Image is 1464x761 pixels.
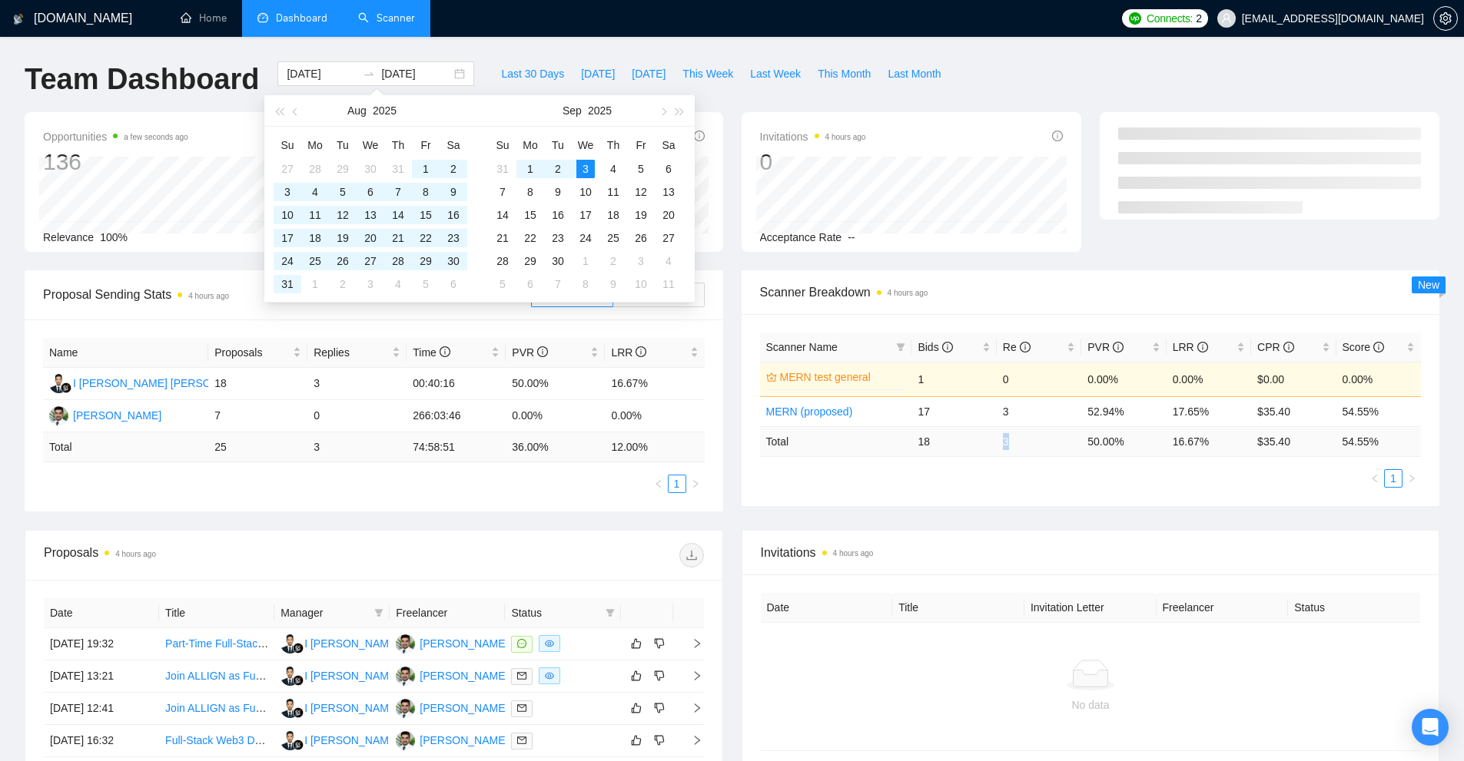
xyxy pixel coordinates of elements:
div: 28 [493,252,512,270]
button: dislike [650,667,669,685]
div: 4 [389,275,407,293]
div: 30 [361,160,380,178]
div: 10 [278,206,297,224]
a: MERN (proposed) [766,405,853,418]
div: 4 [306,183,324,201]
a: AI[PERSON_NAME] [49,409,161,421]
div: [PERSON_NAME] [420,635,508,652]
button: like [627,731,646,749]
td: 2025-08-06 [357,180,384,203]
span: mail [517,736,526,745]
div: 13 [659,183,678,201]
td: 2025-08-17 [274,227,301,250]
a: 1 [1385,470,1402,487]
th: Mo [301,133,329,157]
td: 2025-08-18 [301,227,329,250]
div: 17 [576,206,595,224]
button: This Month [809,61,879,86]
td: 2025-09-03 [357,273,384,296]
span: Last Week [750,65,801,82]
td: 2025-09-06 [440,273,467,296]
th: Th [599,133,627,157]
span: Relevance [43,231,94,243]
img: IG [49,374,68,393]
td: 2025-08-25 [301,250,329,273]
span: to [363,68,375,80]
th: We [572,133,599,157]
input: Start date [287,65,357,82]
td: 2025-09-10 [572,180,599,203]
td: 2025-09-17 [572,203,599,227]
button: 2025 [588,95,612,126]
td: 2025-09-13 [655,180,682,203]
td: 2025-08-31 [274,273,301,296]
div: 1 [521,160,539,178]
td: 2025-09-21 [489,227,516,250]
td: 2025-09-29 [516,250,544,273]
div: 29 [334,160,352,178]
th: Sa [655,133,682,157]
span: [DATE] [581,65,615,82]
button: like [627,634,646,653]
div: Open Intercom Messenger [1412,709,1449,746]
th: Su [274,133,301,157]
td: 2025-08-20 [357,227,384,250]
td: 2025-10-04 [655,250,682,273]
div: 31 [389,160,407,178]
td: 2025-08-31 [489,157,516,180]
div: 2 [334,275,352,293]
div: I [PERSON_NAME] [PERSON_NAME] [304,732,490,749]
div: 23 [444,229,463,247]
span: dashboard [257,12,268,23]
div: 2 [444,160,463,178]
img: IG [281,699,300,718]
div: I [PERSON_NAME] [PERSON_NAME] [304,667,490,684]
span: right [1407,474,1416,483]
td: 2025-08-27 [357,250,384,273]
time: 4 hours ago [825,133,866,141]
td: 2025-09-27 [655,227,682,250]
div: 3 [576,160,595,178]
span: -- [848,231,855,243]
th: Fr [412,133,440,157]
td: 2025-08-14 [384,203,412,227]
div: 17 [278,229,297,247]
div: 27 [361,252,380,270]
td: 2025-08-05 [329,180,357,203]
div: 6 [444,275,463,293]
div: 8 [521,183,539,201]
span: This Week [682,65,733,82]
button: 2025 [373,95,397,126]
td: 2025-10-02 [599,250,627,273]
span: mail [517,671,526,680]
a: Full-Stack Web3 Developer for MVP of Token Distribution App [165,734,460,746]
img: gigradar-bm.png [293,643,304,653]
span: Last 30 Days [501,65,564,82]
div: 28 [389,252,407,270]
td: 2025-09-02 [329,273,357,296]
div: 15 [521,206,539,224]
span: Dashboard [276,12,327,25]
div: 6 [659,160,678,178]
td: 2025-09-07 [489,180,516,203]
td: 2025-09-14 [489,203,516,227]
span: like [631,702,642,714]
td: 2025-08-22 [412,227,440,250]
td: 2025-10-05 [489,273,516,296]
span: Last Month [888,65,941,82]
td: 2025-10-06 [516,273,544,296]
td: 2025-09-15 [516,203,544,227]
div: 7 [493,183,512,201]
a: AI[PERSON_NAME] [396,733,508,746]
th: We [357,133,384,157]
td: 2025-09-20 [655,203,682,227]
span: setting [1434,12,1457,25]
div: 3 [278,183,297,201]
img: gigradar-bm.png [293,739,304,750]
span: filter [893,336,908,359]
td: 2025-10-07 [544,273,572,296]
button: dislike [650,634,669,653]
div: 3 [361,275,380,293]
td: 2025-07-31 [384,157,412,180]
img: AI [396,634,415,653]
